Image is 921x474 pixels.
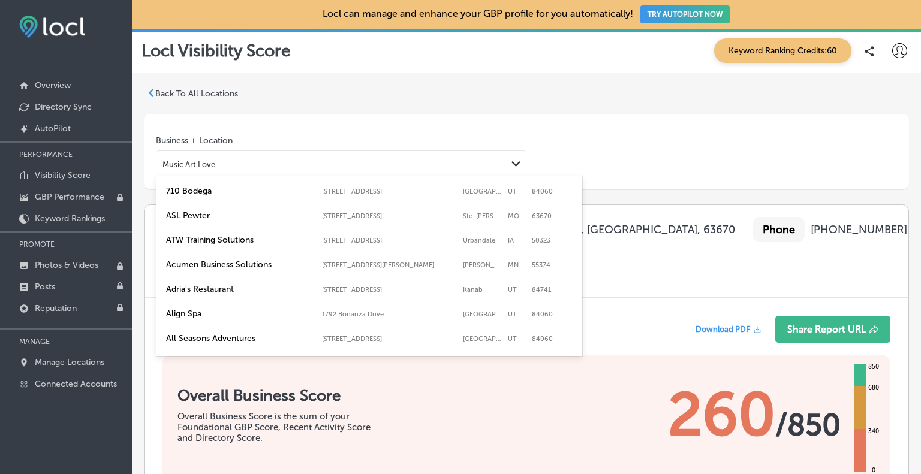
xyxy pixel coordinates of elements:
label: UT [508,310,526,318]
div: Phone [753,217,805,242]
label: Park City [463,335,502,343]
label: UT [508,286,526,294]
label: 55374 [532,261,571,269]
div: 0 [879,233,887,242]
label: Park City [463,188,502,195]
span: / 300 [89,316,129,337]
p: Photos & Videos [35,260,98,270]
span: Keyword Ranking Credits: 60 [714,38,851,63]
b: promoting your business [324,356,591,378]
p: Directory Sync [35,102,92,112]
h2: Directory Score [616,271,887,289]
label: ASL Pewter [166,210,316,221]
label: MO [508,212,526,220]
label: Urbandale [463,237,502,244]
div: Overall Business Score is the sum of your Foundational GBP Score, Recent Activity Score and Direc... [177,411,387,443]
span: Download PDF [696,325,750,334]
button: TRY AUTOPILOT NOW [640,5,730,23]
span: /300 [344,316,384,337]
h1: Overall Business Score [177,387,387,405]
label: Ste. Genevieve [463,212,502,220]
img: fda3e92497d09a02dc62c9cd864e3231.png [19,16,85,38]
p: Posts [35,282,55,292]
p: Connected Accounts [35,379,117,389]
div: Phone [609,27,661,52]
div: Name [19,27,70,52]
label: Business + Location [156,135,233,146]
label: 84060 [532,188,571,195]
label: MN [508,261,526,269]
label: 1792 Bonanza Drive [322,310,457,318]
label: ATW Training Solutions [166,235,316,245]
h2: Recent Activity Score [324,271,594,289]
p: Overview [35,80,71,90]
div: 340 [866,427,881,436]
label: 84741 [532,286,571,294]
span: / 850 [775,407,841,443]
div: 31 [616,301,887,341]
label: IA [508,237,526,244]
label: 1555 Lower Iron Horse Loop Road [322,335,457,343]
label: UT [508,335,526,343]
span: /250 [651,316,690,337]
p: Locl Visibility Score [142,41,291,61]
div: Address [168,27,219,52]
label: 84060 [532,310,571,318]
p: AutoPilot [35,123,71,134]
button: Share Report URL [775,316,890,343]
div: [PHONE_NUMBER] [667,33,763,46]
label: Adria's Restaurant [166,284,316,294]
label: Kanab [463,286,502,294]
div: Based on of your Google Business Profile . [324,356,594,416]
label: 63670 [532,212,571,220]
div: 680 [866,383,881,393]
div: [STREET_ADDRESS] [GEOGRAPHIC_DATA], [GEOGRAPHIC_DATA], 63670 [225,33,591,46]
div: 680 [875,150,891,159]
label: UT [508,188,526,195]
div: 850 [866,362,881,372]
p: Visibility Score [35,170,91,180]
label: 4309 121st Street [322,237,457,244]
label: 14165 James Road [322,261,457,269]
div: Overall Business Score is the sum of your Foundational GBP Score, Recent Activity Score and Direc... [34,178,243,210]
div: Scan Date [781,27,844,52]
span: / 850 [785,174,850,210]
label: 710 Main Street [322,188,457,195]
label: Rogers [463,261,502,269]
p: Manage Locations [35,357,104,367]
label: Acumen Business Solutions [166,259,316,270]
label: 710 Bodega [166,186,316,196]
span: 260 [678,146,785,218]
h1: Overall Business Score [34,153,243,172]
label: Align Spa [166,309,316,319]
div: 850 [875,129,891,138]
div: [DATE] [850,33,883,46]
h2: Foundational GBP Score [32,271,302,289]
div: 229 [32,301,302,341]
div: Upload photos, create posts and get reviews to improve this score. [324,419,594,442]
label: 183, 3rd Street [322,212,457,220]
span: Download PDF [705,92,760,101]
div: [PHONE_NUMBER] [811,223,907,236]
h1: [DEMOGRAPHIC_DATA] Overview [19,83,321,116]
b: Music Art Love [76,33,150,46]
p: Keyword Rankings [35,213,105,224]
div: Score based on Connected Google Business Profile and information with in GBP such as Name, Descri... [32,356,302,416]
label: All Seasons Adventures [166,333,316,343]
div: Music Art Love [162,159,215,168]
label: Park City [463,310,502,318]
span: 260 [668,379,775,451]
div: 0 [324,301,594,341]
label: 84060 [532,335,571,343]
div: Score based on number of directories enrolled versus not enrolled and consistency of data across ... [616,356,887,416]
p: Back To All Locations [155,89,238,99]
button: Share Report URL [785,83,900,110]
p: GBP Performance [35,192,104,202]
label: 86 South 200 West [322,286,457,294]
div: 340 [875,194,891,203]
b: activity [362,356,392,367]
label: 50323 [532,237,571,244]
p: Reputation [35,303,77,313]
